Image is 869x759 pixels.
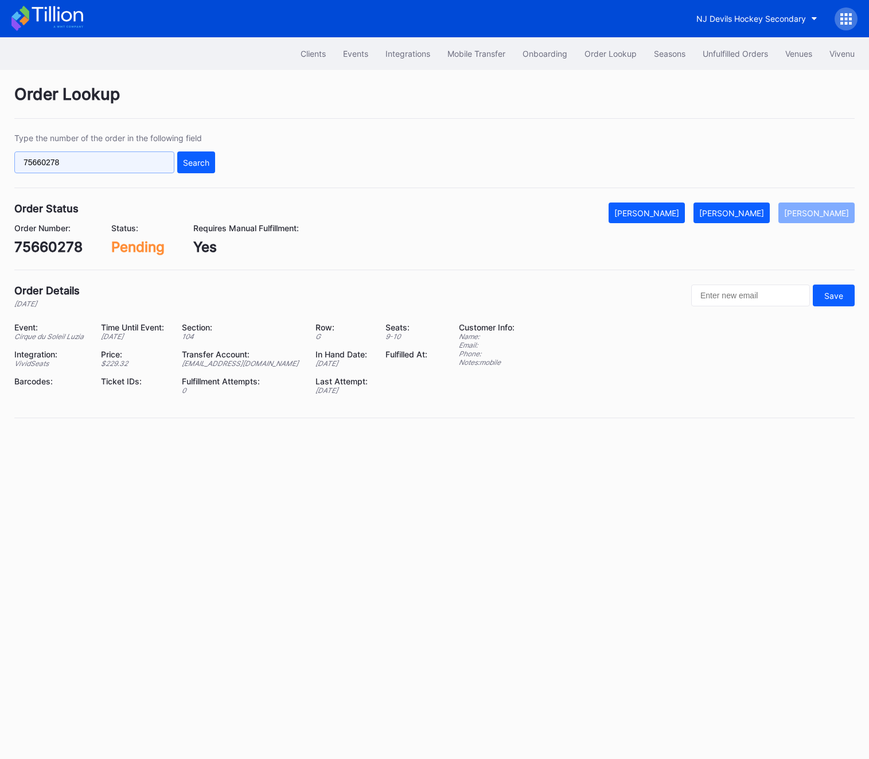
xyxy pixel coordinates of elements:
div: Order Lookup [14,84,855,119]
div: 0 [182,386,301,395]
div: NJ Devils Hockey Secondary [696,14,806,24]
div: Save [824,291,843,301]
div: 75660278 [14,239,83,255]
div: Ticket IDs: [101,376,167,386]
div: 9 - 10 [385,332,430,341]
div: Time Until Event: [101,322,167,332]
button: Search [177,151,215,173]
button: Onboarding [514,43,576,64]
div: [DATE] [14,299,80,308]
div: Notes: mobile [459,358,515,367]
button: NJ Devils Hockey Secondary [688,8,826,29]
button: [PERSON_NAME] [609,203,685,223]
div: [PERSON_NAME] [784,208,849,218]
div: Fulfilled At: [385,349,430,359]
div: Section: [182,322,301,332]
div: Email: [459,341,515,349]
div: Search [183,158,209,168]
input: GT59662 [14,151,174,173]
input: Enter new email [691,285,810,306]
button: Clients [292,43,334,64]
div: Pending [111,239,165,255]
div: [PERSON_NAME] [614,208,679,218]
div: Venues [785,49,812,59]
div: Order Lookup [584,49,637,59]
button: Order Lookup [576,43,645,64]
button: Vivenu [821,43,863,64]
button: Integrations [377,43,439,64]
div: Requires Manual Fulfillment: [193,223,299,233]
div: [DATE] [101,332,167,341]
div: [DATE] [315,359,371,368]
div: Phone: [459,349,515,358]
div: Integrations [385,49,430,59]
div: Name: [459,332,515,341]
div: Order Number: [14,223,83,233]
button: Events [334,43,377,64]
div: Transfer Account: [182,349,301,359]
div: Customer Info: [459,322,515,332]
div: Integration: [14,349,87,359]
div: Cirque du Soleil Luzia [14,332,87,341]
div: Status: [111,223,165,233]
div: In Hand Date: [315,349,371,359]
div: [EMAIL_ADDRESS][DOMAIN_NAME] [182,359,301,368]
div: Barcodes: [14,376,87,386]
div: 104 [182,332,301,341]
div: [DATE] [315,386,371,395]
div: Vivenu [829,49,855,59]
button: Save [813,285,855,306]
div: Row: [315,322,371,332]
div: $ 229.32 [101,359,167,368]
div: Clients [301,49,326,59]
div: [PERSON_NAME] [699,208,764,218]
button: [PERSON_NAME] [693,203,770,223]
div: Last Attempt: [315,376,371,386]
div: Seasons [654,49,685,59]
div: Order Status [14,203,79,215]
div: Onboarding [523,49,567,59]
button: Unfulfilled Orders [694,43,777,64]
div: Seats: [385,322,430,332]
div: Events [343,49,368,59]
button: [PERSON_NAME] [778,203,855,223]
div: Mobile Transfer [447,49,505,59]
div: VividSeats [14,359,87,368]
div: Yes [193,239,299,255]
button: Venues [777,43,821,64]
div: Event: [14,322,87,332]
div: Type the number of the order in the following field [14,133,215,143]
button: Mobile Transfer [439,43,514,64]
div: G [315,332,371,341]
div: Order Details [14,285,80,297]
div: Unfulfilled Orders [703,49,768,59]
button: Seasons [645,43,694,64]
div: Price: [101,349,167,359]
div: Fulfillment Attempts: [182,376,301,386]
